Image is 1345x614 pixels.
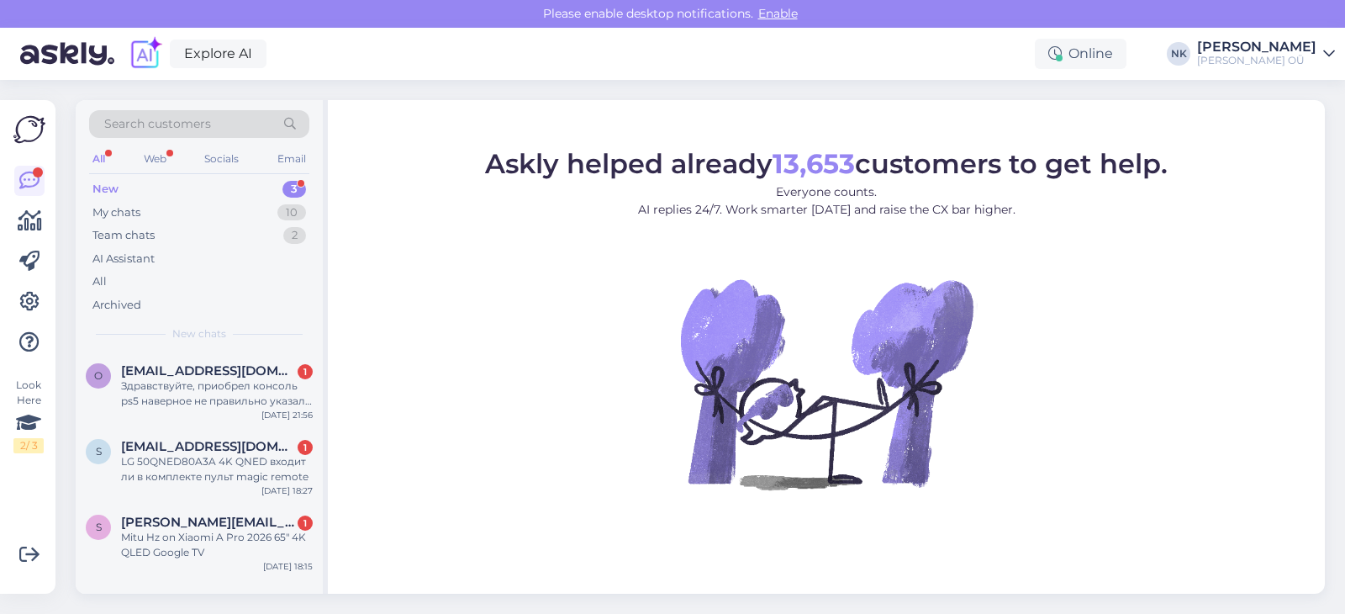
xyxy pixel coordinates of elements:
div: 10 [277,204,306,221]
span: o [94,369,103,382]
div: [PERSON_NAME] OÜ [1197,54,1316,67]
div: All [92,273,107,290]
span: Enable [753,6,803,21]
div: Здравствуйте, приобрел консоль ps5 наверное не правильно указал почту , 2025101284276, поменяйте ... [121,378,313,409]
div: 2 / 3 [13,438,44,453]
a: Explore AI [170,40,266,68]
span: sass2@yandex.ru [121,439,296,454]
div: New [92,181,119,198]
div: All [89,148,108,170]
div: Team chats [92,227,155,244]
div: Socials [201,148,242,170]
span: New chats [172,326,226,341]
img: explore-ai [128,36,163,71]
span: Askly helped already customers to get help. [485,147,1168,180]
div: 2 [283,227,306,244]
div: 1 [298,440,313,455]
span: Selter.Simon@gmail.com [121,515,296,530]
div: [DATE] 18:15 [263,560,313,573]
div: My chats [92,204,140,221]
div: [DATE] 18:27 [261,484,313,497]
div: Web [140,148,170,170]
div: NK [1167,42,1190,66]
span: okoprostuudio@gmail.com [121,363,296,378]
div: [DATE] 21:56 [261,409,313,421]
img: Askly Logo [13,114,45,146]
div: Look Here [13,378,44,453]
span: s [96,445,102,458]
div: Mitu Hz on Xiaomi A Pro 2026 65" 4K QLED Google TV [121,530,313,560]
div: 1 [298,364,313,379]
span: S [96,521,102,533]
div: LG 50QNED80A3A 4K QNED входит ли в комплекте пульт magic remote [121,454,313,484]
div: Online [1035,39,1126,69]
div: Archived [92,297,141,314]
p: Everyone counts. AI replies 24/7. Work smarter [DATE] and raise the CX bar higher. [485,183,1168,219]
div: Email [274,148,309,170]
div: AI Assistant [92,251,155,267]
a: [PERSON_NAME][PERSON_NAME] OÜ [1197,40,1335,67]
span: Search customers [104,115,211,133]
div: 1 [298,516,313,531]
div: 3 [282,181,306,198]
b: 13,653 [773,147,855,180]
img: No Chat active [675,232,978,535]
div: [PERSON_NAME] [1197,40,1316,54]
